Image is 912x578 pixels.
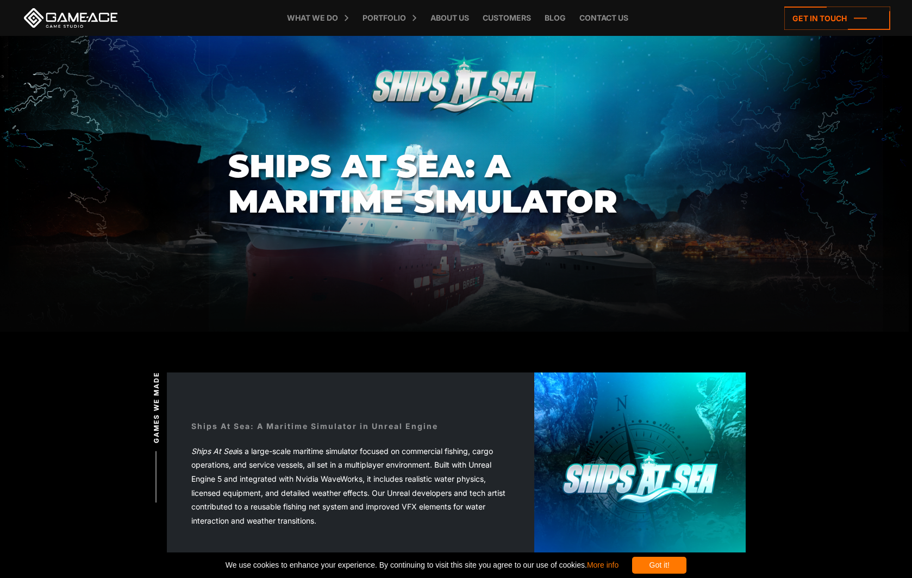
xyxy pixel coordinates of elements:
[191,444,510,528] p: is a large-scale maritime simulator focused on commercial fishing, cargo operations, and service ...
[191,420,438,432] div: Ships At Sea: A Maritime Simulator in Unreal Engine
[191,446,237,456] em: Ships At Sea
[784,7,890,30] a: Get in touch
[151,372,161,443] span: Games we made
[632,557,686,574] div: Got it!
[226,557,619,574] span: We use cookies to enhance your experience. By continuing to visit this site you agree to our use ...
[228,148,684,219] h1: Ships At Sea: A Maritime Simulator
[587,561,619,569] a: More info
